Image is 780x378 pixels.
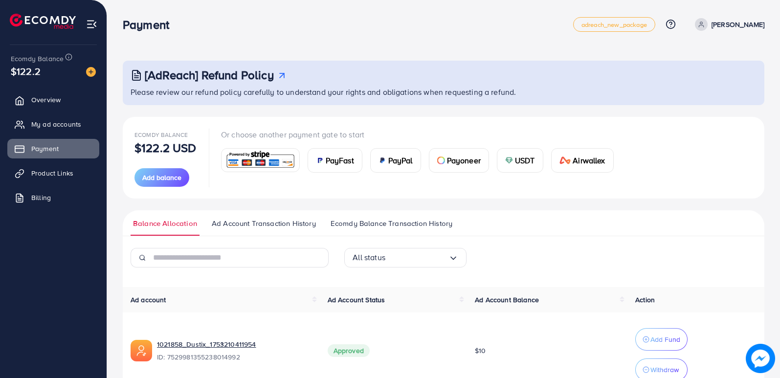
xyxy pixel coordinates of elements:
[370,148,421,173] a: cardPayPal
[31,119,81,129] span: My ad accounts
[131,295,166,305] span: Ad account
[353,250,385,265] span: All status
[142,173,181,182] span: Add balance
[475,346,486,356] span: $10
[10,14,76,29] img: logo
[86,19,97,30] img: menu
[7,90,99,110] a: Overview
[505,156,513,164] img: card
[635,295,655,305] span: Action
[331,218,452,229] span: Ecomdy Balance Transaction History
[157,352,312,362] span: ID: 7529981355238014992
[650,334,680,345] p: Add Fund
[581,22,647,28] span: adreach_new_package
[157,339,312,349] a: 1021858_Dustix_1753210411954
[123,18,177,32] h3: Payment
[551,148,614,173] a: cardAirwallex
[86,67,96,77] img: image
[157,339,312,362] div: <span class='underline'>1021858_Dustix_1753210411954</span></br>7529981355238014992
[691,18,764,31] a: [PERSON_NAME]
[134,142,197,154] p: $122.2 USD
[131,86,758,98] p: Please review our refund policy carefully to understand your rights and obligations when requesti...
[429,148,489,173] a: cardPayoneer
[212,218,316,229] span: Ad Account Transaction History
[31,193,51,202] span: Billing
[559,156,571,164] img: card
[573,17,655,32] a: adreach_new_package
[7,114,99,134] a: My ad accounts
[650,364,679,376] p: Withdraw
[221,129,622,140] p: Or choose another payment gate to start
[316,156,324,164] img: card
[379,156,386,164] img: card
[437,156,445,164] img: card
[308,148,362,173] a: cardPayFast
[134,131,188,139] span: Ecomdy Balance
[497,148,543,173] a: cardUSDT
[326,155,354,166] span: PayFast
[221,148,300,172] a: card
[31,144,59,154] span: Payment
[712,19,764,30] p: [PERSON_NAME]
[7,139,99,158] a: Payment
[328,344,370,357] span: Approved
[573,155,605,166] span: Airwallex
[31,168,73,178] span: Product Links
[31,95,61,105] span: Overview
[224,150,296,171] img: card
[7,188,99,207] a: Billing
[475,295,539,305] span: Ad Account Balance
[447,155,481,166] span: Payoneer
[11,54,64,64] span: Ecomdy Balance
[134,168,189,187] button: Add balance
[328,295,385,305] span: Ad Account Status
[7,163,99,183] a: Product Links
[131,340,152,361] img: ic-ads-acc.e4c84228.svg
[11,64,41,78] span: $122.2
[388,155,413,166] span: PayPal
[145,68,274,82] h3: [AdReach] Refund Policy
[344,248,467,267] div: Search for option
[746,344,775,373] img: image
[133,218,197,229] span: Balance Allocation
[635,328,688,351] button: Add Fund
[385,250,448,265] input: Search for option
[515,155,535,166] span: USDT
